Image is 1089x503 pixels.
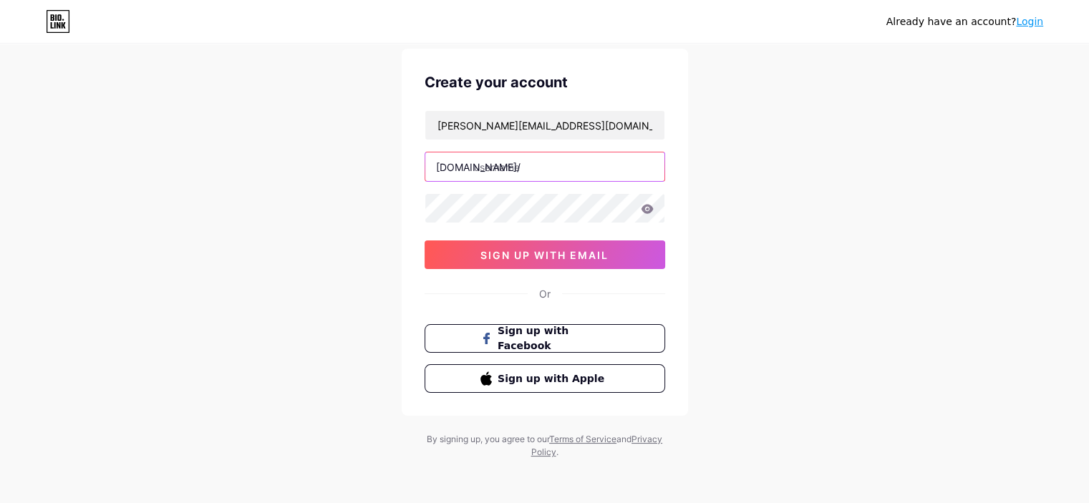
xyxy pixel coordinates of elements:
button: sign up with email [425,240,665,269]
input: username [425,152,664,181]
button: Sign up with Apple [425,364,665,393]
div: Already have an account? [886,14,1043,29]
span: Sign up with Facebook [498,323,609,353]
div: Or [539,286,551,301]
a: Terms of Service [549,434,616,444]
span: Sign up with Apple [498,371,609,386]
a: Login [1016,16,1043,27]
input: Email [425,111,664,140]
button: Sign up with Facebook [425,324,665,353]
div: Create your account [425,72,665,93]
span: sign up with email [480,249,609,261]
div: By signing up, you agree to our and . [423,433,667,459]
div: [DOMAIN_NAME]/ [436,160,521,175]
